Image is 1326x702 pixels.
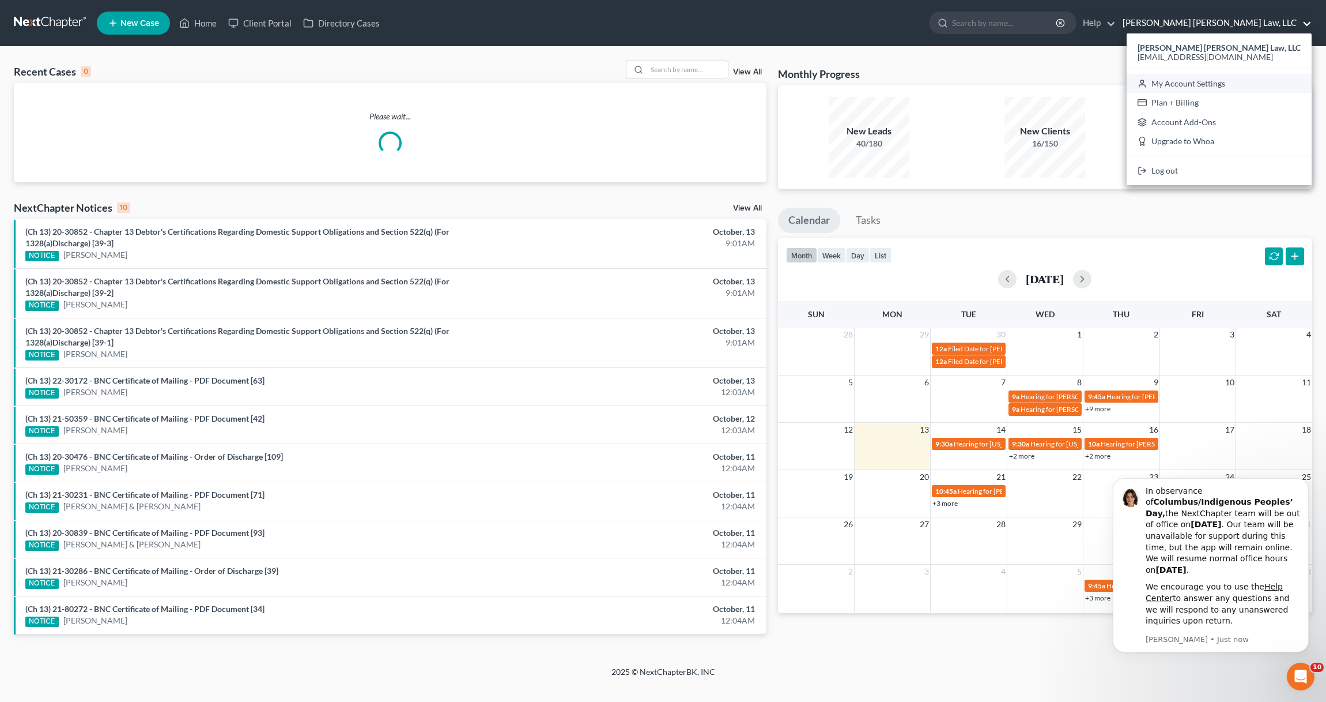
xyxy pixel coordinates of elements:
span: 1 [1076,328,1083,341]
span: 10:45a [935,487,957,495]
span: 9:45a [1088,392,1105,401]
a: (Ch 13) 22-30172 - BNC Certificate of Mailing - PDF Document [63] [25,376,265,385]
div: NOTICE [25,464,59,475]
a: [PERSON_NAME] [63,615,127,626]
button: list [870,247,891,263]
span: Hearing for [US_STATE] Safety Association of Timbermen - Self I [1030,440,1220,448]
span: 4 [1305,328,1312,341]
a: [PERSON_NAME] [63,425,127,436]
div: New Leads [829,125,909,138]
a: [PERSON_NAME] [63,577,127,588]
div: 12:04AM [519,463,755,474]
div: 40/180 [829,138,909,149]
div: 16/150 [1004,138,1085,149]
iframe: Intercom notifications message [1095,475,1326,696]
div: 9:01AM [519,337,755,348]
a: Upgrade to Whoa [1127,132,1312,152]
span: 26 [843,517,854,531]
span: 5 [1076,565,1083,579]
div: NOTICE [25,617,59,627]
div: NOTICE [25,426,59,437]
span: 21 [995,470,1007,484]
div: NOTICE [25,251,59,261]
span: 27 [919,517,930,531]
span: 11 [1301,376,1312,389]
div: October, 13 [519,226,755,238]
a: [PERSON_NAME] [63,249,127,261]
button: month [786,247,817,263]
a: +3 more [1085,594,1110,602]
div: October, 11 [519,527,755,539]
div: NOTICE [25,540,59,551]
span: 24 [1224,470,1236,484]
span: 3 [923,565,930,579]
span: 17 [1224,423,1236,437]
div: Recent Cases [14,65,91,78]
div: 12:03AM [519,425,755,436]
div: 9:01AM [519,287,755,299]
span: 12a [935,357,947,366]
h3: Monthly Progress [778,67,860,81]
a: +2 more [1085,452,1110,460]
div: 12:04AM [519,539,755,550]
div: October, 11 [519,565,755,577]
div: NOTICE [25,502,59,513]
a: (Ch 13) 21-30286 - BNC Certificate of Mailing - Order of Discharge [39] [25,566,278,576]
a: [PERSON_NAME] [63,299,127,310]
div: 12:04AM [519,577,755,588]
a: My Account Settings [1127,74,1312,93]
span: 23 [1148,470,1159,484]
a: Plan + Billing [1127,93,1312,112]
a: [PERSON_NAME] [PERSON_NAME] Law, LLC [1117,13,1312,33]
span: 2 [847,565,854,579]
span: Hearing for [PERSON_NAME] [1021,405,1110,414]
div: October, 11 [519,451,755,463]
a: Tasks [845,208,891,233]
span: 16 [1148,423,1159,437]
a: View All [733,204,762,212]
span: 3 [1229,328,1236,341]
span: 9a [1012,392,1019,401]
strong: [PERSON_NAME] [PERSON_NAME] Law, LLC [1138,43,1301,52]
div: NOTICE [25,301,59,311]
a: [PERSON_NAME] [63,463,127,474]
span: 2 [1153,328,1159,341]
input: Search by name... [647,61,728,78]
span: 10 [1224,376,1236,389]
span: 5 [847,376,854,389]
a: (Ch 13) 21-30231 - BNC Certificate of Mailing - PDF Document [71] [25,490,265,500]
span: Mon [882,309,902,319]
span: [EMAIL_ADDRESS][DOMAIN_NAME] [1138,52,1273,62]
a: Home [173,13,222,33]
div: 9:01AM [519,238,755,249]
span: 12 [843,423,854,437]
div: 12:04AM [519,501,755,512]
input: Search by name... [952,12,1057,33]
span: 9:30a [935,440,953,448]
h2: [DATE] [1026,273,1064,285]
button: day [846,247,870,263]
a: Client Portal [222,13,297,33]
a: (Ch 13) 20-30852 - Chapter 13 Debtor's Certifications Regarding Domestic Support Obligations and ... [25,326,449,347]
div: October, 11 [519,489,755,501]
span: 28 [995,517,1007,531]
span: 29 [1071,517,1083,531]
a: [PERSON_NAME] & [PERSON_NAME] [63,501,201,512]
div: New Clients [1004,125,1085,138]
span: 9:45a [1088,581,1105,590]
span: Wed [1036,309,1055,319]
span: 28 [843,328,854,341]
div: NOTICE [25,388,59,399]
a: +9 more [1085,404,1110,413]
a: [PERSON_NAME] & [PERSON_NAME] [63,539,201,550]
span: Tue [961,309,976,319]
span: Hearing for [PERSON_NAME] [1101,440,1191,448]
div: October, 13 [519,276,755,287]
span: New Case [120,19,159,28]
